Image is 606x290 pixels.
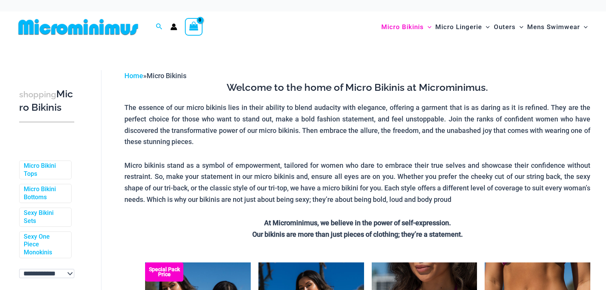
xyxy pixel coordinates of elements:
a: Sexy One Piece Monokinis [24,233,65,257]
strong: Our bikinis are more than just pieces of clothing; they’re a statement. [252,230,463,238]
span: Micro Bikinis [147,72,186,80]
p: The essence of our micro bikinis lies in their ability to blend audacity with elegance, offering ... [124,102,590,147]
span: Menu Toggle [482,17,490,37]
strong: At Microminimus, we believe in the power of self-expression. [264,219,451,227]
h3: Welcome to the home of Micro Bikinis at Microminimus. [124,81,590,94]
p: Micro bikinis stand as a symbol of empowerment, tailored for women who dare to embrace their true... [124,160,590,205]
a: Home [124,72,143,80]
b: Special Pack Price [145,267,183,277]
span: Mens Swimwear [527,17,580,37]
a: Micro Bikini Tops [24,162,65,178]
a: View Shopping Cart, empty [185,18,203,36]
span: Micro Bikinis [381,17,424,37]
select: wpc-taxonomy-pa_color-745982 [19,269,74,278]
span: shopping [19,90,56,99]
a: Search icon link [156,22,163,32]
a: Sexy Bikini Sets [24,209,65,225]
span: Micro Lingerie [435,17,482,37]
span: Menu Toggle [516,17,523,37]
img: MM SHOP LOGO FLAT [15,18,141,36]
span: Outers [494,17,516,37]
span: » [124,72,186,80]
a: OutersMenu ToggleMenu Toggle [492,15,525,39]
a: Account icon link [170,23,177,30]
span: Menu Toggle [424,17,431,37]
a: Micro LingerieMenu ToggleMenu Toggle [433,15,492,39]
nav: Site Navigation [378,14,591,40]
a: Micro BikinisMenu ToggleMenu Toggle [379,15,433,39]
a: Mens SwimwearMenu ToggleMenu Toggle [525,15,590,39]
span: Menu Toggle [580,17,588,37]
a: Micro Bikini Bottoms [24,185,65,202]
h3: Micro Bikinis [19,88,74,114]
